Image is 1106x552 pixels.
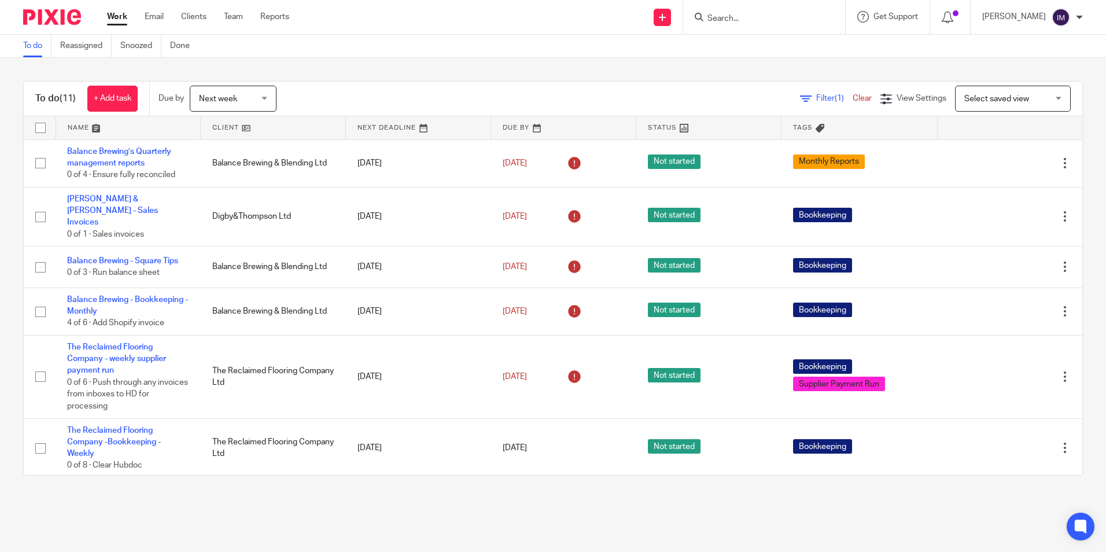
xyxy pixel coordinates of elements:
span: [DATE] [503,307,527,315]
a: Snoozed [120,35,161,57]
span: Not started [648,208,701,222]
span: [DATE] [503,159,527,167]
span: 4 of 6 · Add Shopify invoice [67,319,164,327]
a: Work [107,11,127,23]
span: Get Support [873,13,918,21]
span: 0 of 6 · Push through any invoices from inboxes to HD for processing [67,378,188,410]
td: The Reclaimed Flooring Company Ltd [201,418,346,478]
span: (11) [60,94,76,103]
td: The Reclaimed Flooring Company Ltd [201,335,346,418]
a: Done [170,35,198,57]
td: Balance Brewing & Blending Ltd [201,288,346,335]
a: Email [145,11,164,23]
a: Team [224,11,243,23]
span: [DATE] [503,373,527,381]
span: (1) [835,94,844,102]
span: Supplier Payment Run [793,377,885,391]
td: [DATE] [346,139,491,187]
span: Monthly Reports [793,154,865,169]
img: svg%3E [1052,8,1070,27]
span: Not started [648,439,701,454]
span: Not started [648,368,701,382]
a: + Add task [87,86,138,112]
td: Balance Brewing & Blending Ltd [201,246,346,288]
td: [DATE] [346,187,491,246]
span: Select saved view [964,95,1029,103]
a: The Reclaimed Flooring Company - weekly supplier payment run [67,343,166,375]
td: [DATE] [346,418,491,478]
a: Reports [260,11,289,23]
td: Balance Brewing & Blending Ltd [201,139,346,187]
a: Reassigned [60,35,112,57]
span: 0 of 1 · Sales invoices [67,230,144,238]
span: View Settings [897,94,946,102]
span: Bookkeeping [793,439,852,454]
span: [DATE] [503,444,527,452]
td: Digby&Thompson Ltd [201,187,346,246]
span: 0 of 4 · Ensure fully reconciled [67,171,175,179]
p: [PERSON_NAME] [982,11,1046,23]
span: Filter [816,94,853,102]
span: Not started [648,154,701,169]
a: Balance Brewing - Square Tips [67,257,178,265]
img: Pixie [23,9,81,25]
span: Bookkeeping [793,208,852,222]
span: Not started [648,303,701,317]
span: Next week [199,95,237,103]
span: Bookkeeping [793,258,852,273]
a: [PERSON_NAME] & [PERSON_NAME] - Sales Invoices [67,195,158,227]
span: [DATE] [503,212,527,220]
span: Bookkeeping [793,303,852,317]
p: Due by [158,93,184,104]
span: [DATE] [503,263,527,271]
span: Tags [793,124,813,131]
a: The Reclaimed Flooring Company -Bookkeeping - Weekly [67,426,161,458]
td: [DATE] [346,246,491,288]
td: [DATE] [346,288,491,335]
a: To do [23,35,51,57]
td: [DATE] [346,335,491,418]
span: 0 of 3 · Run balance sheet [67,269,160,277]
span: Not started [648,258,701,273]
a: Balance Brewing - Bookkeeping - Monthly [67,296,188,315]
input: Search [706,14,810,24]
a: Clear [853,94,872,102]
span: 0 of 8 · Clear Hubdoc [67,462,142,470]
a: Balance Brewing’s Quarterly management reports [67,148,171,167]
a: Clients [181,11,207,23]
span: Bookkeeping [793,359,852,374]
h1: To do [35,93,76,105]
